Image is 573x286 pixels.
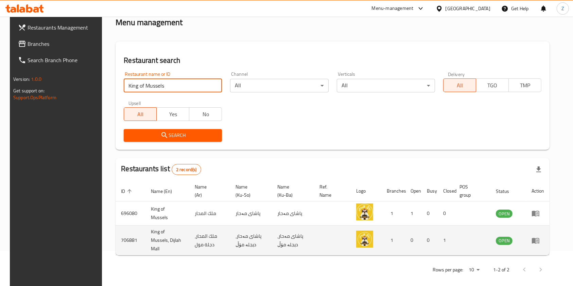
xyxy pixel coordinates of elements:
[351,181,381,201] th: Logo
[13,93,56,102] a: Support.OpsPlatform
[28,56,100,64] span: Search Branch Phone
[13,19,106,36] a: Restaurants Management
[443,78,476,92] button: All
[145,226,189,255] td: King of Mussels, Dijlah Mall
[508,78,541,92] button: TMP
[561,5,564,12] span: Z
[433,266,463,274] p: Rows per page:
[121,187,134,195] span: ID
[421,226,438,255] td: 0
[13,86,45,95] span: Get support on:
[236,183,264,199] span: Name (Ku-So)
[190,201,230,226] td: ملك المحار
[496,210,513,218] span: OPEN
[124,55,541,66] h2: Restaurant search
[438,181,454,201] th: Closed
[151,187,181,195] span: Name (En)
[272,226,314,255] td: پاشای مەحار، دیجلە مۆڵ
[511,81,539,90] span: TMP
[277,183,306,199] span: Name (Ku-Ba)
[129,131,216,140] span: Search
[189,107,222,121] button: No
[116,181,550,255] table: enhanced table
[438,201,454,226] td: 0
[405,226,421,255] td: 0
[421,201,438,226] td: 0
[116,226,145,255] td: 706881
[128,101,141,105] label: Upsell
[28,40,100,48] span: Branches
[448,72,465,76] label: Delivery
[13,52,106,68] a: Search Branch Phone
[372,4,414,13] div: Menu-management
[526,181,550,201] th: Action
[124,129,222,142] button: Search
[13,36,106,52] a: Branches
[493,266,509,274] p: 1-2 of 2
[531,161,547,178] div: Export file
[479,81,506,90] span: TGO
[381,226,405,255] td: 1
[116,201,145,226] td: 696080
[446,81,473,90] span: All
[172,164,201,175] div: Total records count
[230,201,272,226] td: پاشای مەحار
[466,265,482,275] div: Rows per page:
[230,79,328,92] div: All
[476,78,509,92] button: TGO
[319,183,343,199] span: Ref. Name
[356,231,373,248] img: King of Mussels, Dijlah Mall
[28,23,100,32] span: Restaurants Management
[446,5,490,12] div: [GEOGRAPHIC_DATA]
[116,17,183,28] h2: Menu management
[145,201,189,226] td: King of Mussels
[421,181,438,201] th: Busy
[496,187,518,195] span: Status
[195,183,222,199] span: Name (Ar)
[272,201,314,226] td: پاشای مەحار
[156,107,189,121] button: Yes
[381,181,405,201] th: Branches
[381,201,405,226] td: 1
[230,226,272,255] td: پاشای مەحار، دیجلە مۆڵ
[124,79,222,92] input: Search for restaurant name or ID..
[405,181,421,201] th: Open
[459,183,482,199] span: POS group
[124,107,157,121] button: All
[496,237,513,245] span: OPEN
[121,164,201,175] h2: Restaurants list
[13,75,30,84] span: Version:
[31,75,41,84] span: 1.0.0
[438,226,454,255] td: 1
[159,109,187,119] span: Yes
[172,166,201,173] span: 2 record(s)
[337,79,435,92] div: All
[190,226,230,255] td: ملك المحار، دجلة مول
[356,203,373,220] img: King of Mussels
[127,109,154,119] span: All
[405,201,421,226] td: 1
[192,109,219,119] span: No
